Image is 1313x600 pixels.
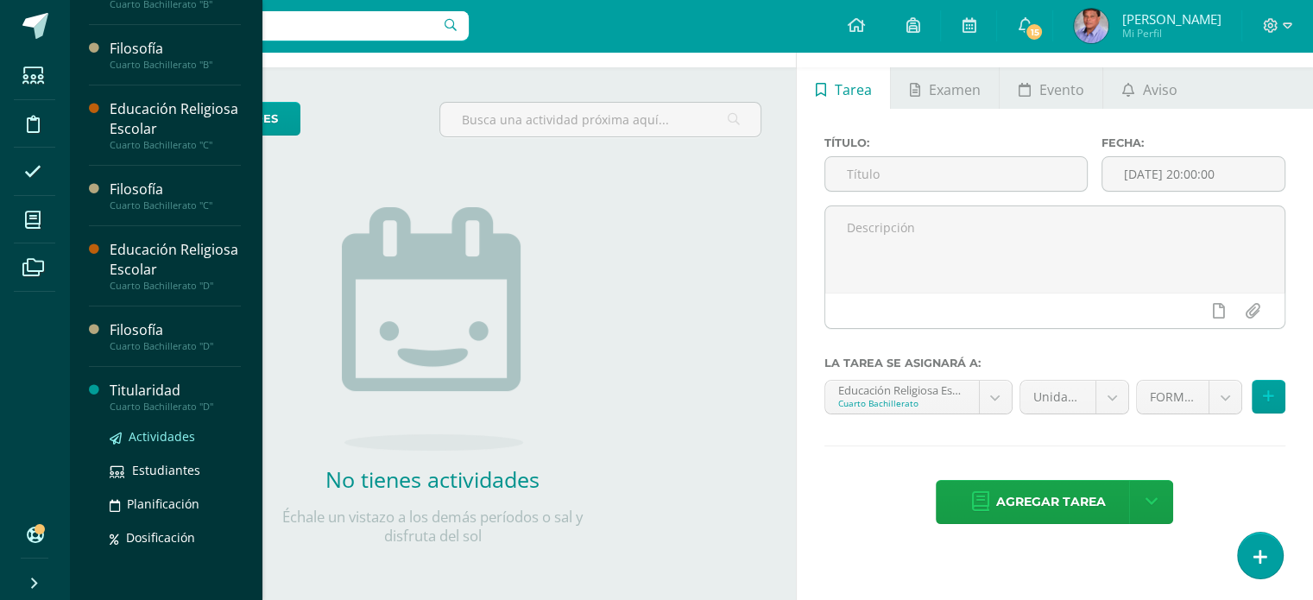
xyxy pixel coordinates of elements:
[110,39,241,59] div: Filosofía
[110,99,241,139] div: Educación Religiosa Escolar
[110,240,241,292] a: Educación Religiosa EscolarCuarto Bachillerato "D"
[260,464,605,494] h2: No tienes actividades
[110,99,241,151] a: Educación Religiosa EscolarCuarto Bachillerato "C"
[110,340,241,352] div: Cuarto Bachillerato "D"
[440,103,761,136] input: Busca una actividad próxima aquí...
[342,207,523,451] img: no_activities.png
[110,180,241,212] a: FilosofíaCuarto Bachillerato "C"
[1150,381,1196,414] span: FORMATIVO (60.0%)
[825,157,1087,191] input: Título
[126,529,195,546] span: Dosificación
[1121,26,1221,41] span: Mi Perfil
[838,397,966,409] div: Cuarto Bachillerato
[110,59,241,71] div: Cuarto Bachillerato "B"
[1074,9,1108,43] img: 92459bc38e4c31e424b558ad48554e40.png
[1103,67,1196,109] a: Aviso
[110,381,241,401] div: Titularidad
[1102,136,1285,149] label: Fecha:
[127,496,199,512] span: Planificación
[110,39,241,71] a: FilosofíaCuarto Bachillerato "B"
[110,240,241,280] div: Educación Religiosa Escolar
[1121,10,1221,28] span: [PERSON_NAME]
[110,460,241,480] a: Estudiantes
[929,69,981,111] span: Examen
[824,357,1285,369] label: La tarea se asignará a:
[838,381,966,397] div: Educación Religiosa Escolar 'A'
[129,428,195,445] span: Actividades
[110,139,241,151] div: Cuarto Bachillerato "C"
[835,69,872,111] span: Tarea
[132,462,200,478] span: Estudiantes
[797,67,890,109] a: Tarea
[110,527,241,547] a: Dosificación
[110,320,241,352] a: FilosofíaCuarto Bachillerato "D"
[80,11,469,41] input: Busca un usuario...
[891,67,999,109] a: Examen
[1025,22,1044,41] span: 15
[110,280,241,292] div: Cuarto Bachillerato "D"
[824,136,1088,149] label: Título:
[110,494,241,514] a: Planificación
[110,381,241,413] a: TitularidadCuarto Bachillerato "D"
[110,320,241,340] div: Filosofía
[110,401,241,413] div: Cuarto Bachillerato "D"
[1000,67,1102,109] a: Evento
[995,481,1105,523] span: Agregar tarea
[1137,381,1241,414] a: FORMATIVO (60.0%)
[110,199,241,212] div: Cuarto Bachillerato "C"
[1039,69,1084,111] span: Evento
[1143,69,1177,111] span: Aviso
[260,508,605,546] p: Échale un vistazo a los demás períodos o sal y disfruta del sol
[110,426,241,446] a: Actividades
[1020,381,1129,414] a: Unidad 4
[110,180,241,199] div: Filosofía
[1102,157,1285,191] input: Fecha de entrega
[1033,381,1083,414] span: Unidad 4
[825,381,1012,414] a: Educación Religiosa Escolar 'A'Cuarto Bachillerato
